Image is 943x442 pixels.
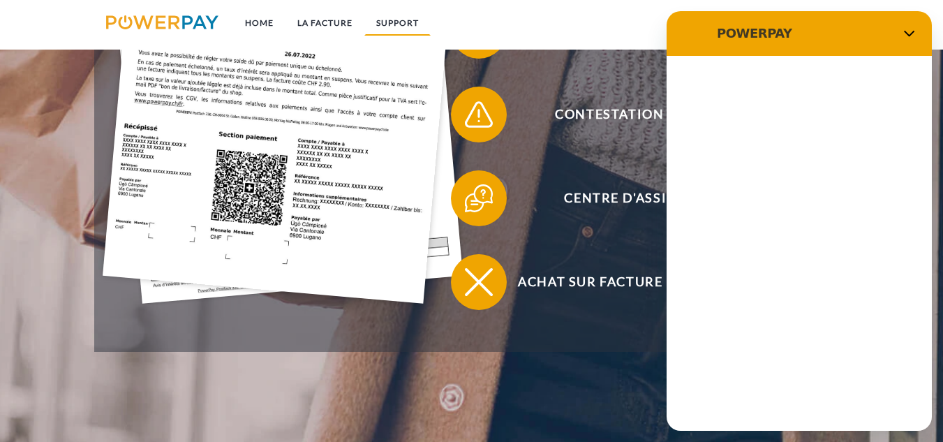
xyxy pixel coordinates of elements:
[771,10,808,36] a: CG
[471,87,813,142] span: Contestation Facture
[285,10,364,36] a: LA FACTURE
[364,10,431,36] a: Support
[461,97,496,132] img: qb_warning.svg
[471,170,813,226] span: Centre d'assistance
[461,181,496,216] img: qb_help.svg
[471,254,813,310] span: Achat sur facture indisponible
[451,87,814,142] button: Contestation Facture
[667,11,932,431] iframe: Fenêtre de messagerie
[461,265,496,300] img: qb_close.svg
[106,15,218,29] img: logo-powerpay.svg
[451,254,814,310] button: Achat sur facture indisponible
[451,3,814,59] button: Extrait de compte
[233,10,285,36] a: Home
[451,170,814,226] button: Centre d'assistance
